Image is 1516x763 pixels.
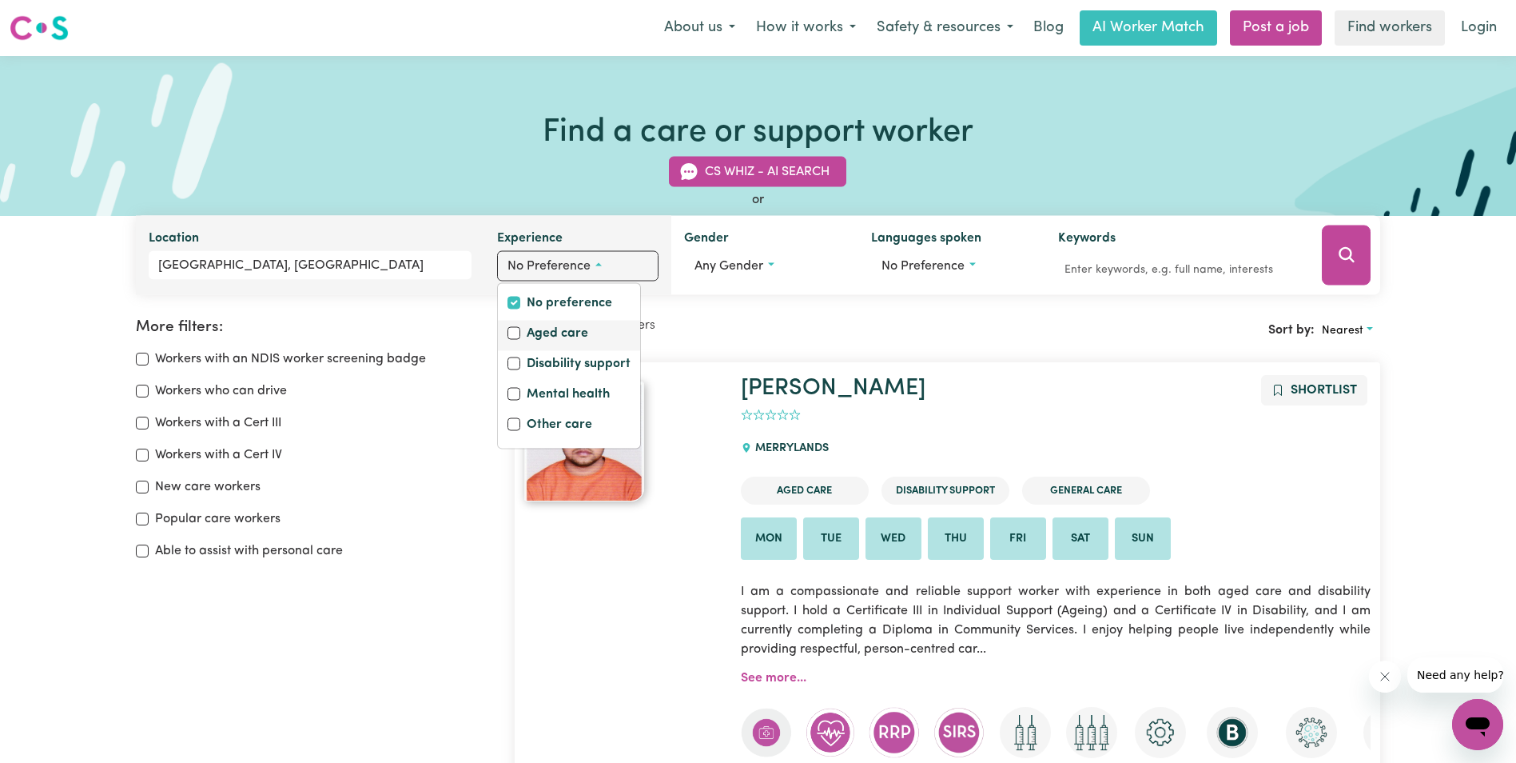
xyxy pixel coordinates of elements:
button: About us [654,11,746,45]
li: Available on Fri [990,517,1046,561]
input: Enter a suburb [149,251,472,280]
label: Aged care [527,324,588,346]
div: Worker experience options [497,283,641,449]
button: Worker experience options [497,251,659,282]
li: Available on Sat [1052,517,1108,561]
label: Popular care workers [155,509,281,529]
label: Experience [497,229,563,251]
label: Workers with a Cert III [155,413,281,433]
button: Search [1322,226,1371,286]
span: Any gender [694,260,763,273]
img: CS Academy: Introduction to NDIS Worker Training course completed [1363,707,1415,758]
label: Mental health [527,385,610,407]
li: General Care [1022,477,1150,505]
label: Location [149,229,199,251]
h2: Showing care workers [515,318,947,334]
li: Available on Mon [741,517,797,561]
iframe: Button to launch messaging window [1452,699,1503,750]
li: Available on Tue [803,517,859,561]
span: Need any help? [10,11,97,24]
img: Care and support worker has completed CPR Certification [805,707,856,758]
label: Disability support [527,354,631,377]
button: Sort search results [1315,318,1380,343]
h2: More filters: [136,318,495,337]
button: How it works [746,11,866,45]
img: CS Academy: Regulated Restrictive Practices course completed [869,707,920,757]
img: CS Academy: Serious Incident Reporting Scheme course completed [933,707,985,758]
iframe: Message from company [1407,657,1503,693]
label: Workers with a Cert IV [155,445,282,465]
label: Other care [527,415,592,437]
h1: Find a care or support worker [543,114,973,152]
a: Find workers [1335,10,1445,46]
label: No preference [527,294,612,316]
img: Careseekers logo [10,14,69,42]
li: Aged Care [741,477,869,505]
div: MERRYLANDS [741,427,838,470]
label: Workers who can drive [155,381,287,401]
button: Add to shortlist [1261,375,1367,405]
img: CS Academy: Boundaries in care and support work course completed [1207,707,1258,758]
a: [PERSON_NAME] [741,377,925,400]
div: or [136,190,1380,210]
a: See more... [741,672,806,685]
span: Sort by: [1268,324,1315,337]
li: Disability Support [881,477,1009,505]
a: Login [1451,10,1506,46]
iframe: Close message [1369,661,1401,693]
img: CS Academy: COVID-19 Infection Control Training course completed [1286,707,1337,758]
a: Careseekers logo [10,10,69,46]
span: Nearest [1322,325,1363,337]
button: Worker language preferences [871,251,1033,282]
button: Safety & resources [866,11,1024,45]
label: Workers with an NDIS worker screening badge [155,350,426,369]
input: Enter keywords, e.g. full name, interests [1058,258,1300,282]
a: Post a job [1230,10,1322,46]
img: Care and support worker has completed First Aid Certification [741,707,792,758]
img: Care and support worker has received 2 doses of COVID-19 vaccine [1000,707,1051,758]
label: Languages spoken [871,229,981,251]
img: CS Academy: Careseekers Onboarding course completed [1135,707,1186,758]
li: Available on Wed [865,517,921,561]
li: Available on Sun [1115,517,1171,561]
span: No preference [507,260,591,273]
a: Blog [1024,10,1073,46]
img: Care and support worker has received booster dose of COVID-19 vaccination [1066,707,1117,758]
a: AI Worker Match [1080,10,1217,46]
label: Keywords [1058,229,1116,251]
button: Worker gender preference [684,251,846,282]
label: Gender [684,229,729,251]
span: Shortlist [1291,384,1357,397]
span: No preference [881,260,965,273]
button: CS Whiz - AI Search [669,157,846,187]
label: Able to assist with personal care [155,541,343,561]
label: New care workers [155,477,261,497]
div: add rating by typing an integer from 0 to 5 or pressing arrow keys [741,406,801,425]
li: Available on Thu [928,517,984,561]
p: I am a compassionate and reliable support worker with experience in both aged care and disability... [741,573,1371,669]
